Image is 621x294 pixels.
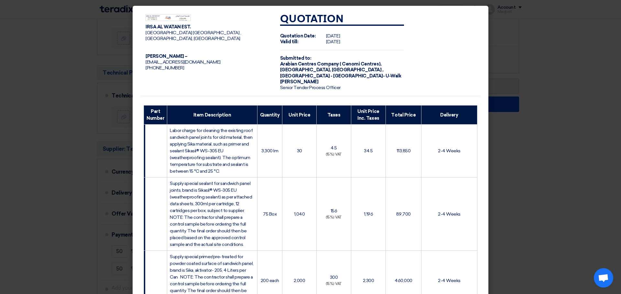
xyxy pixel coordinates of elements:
span: 2-4 Weeks [438,278,461,283]
th: Unit Price [282,106,317,125]
strong: Valid till: [280,39,299,45]
th: Unit Price Inc. Taxes [351,106,386,125]
div: Open chat [594,268,613,288]
span: [EMAIL_ADDRESS][DOMAIN_NAME] [146,59,221,65]
span: [GEOGRAPHIC_DATA] [GEOGRAPHIC_DATA] , [GEOGRAPHIC_DATA], [GEOGRAPHIC_DATA] [146,30,241,41]
span: 300 [330,275,338,280]
strong: Submitted to: [280,56,311,61]
span: 4.5 [331,145,337,151]
span: 460,000 [395,278,412,283]
span: Arabian Centres Company ( Cenomi Centres), [280,61,382,67]
th: Quantity [257,106,282,125]
span: 113,850 [397,148,411,154]
div: (15%) VAT [319,281,348,287]
strong: Quotation [280,14,344,25]
span: Labor charge for cleaning the existing roof sandwich panel joints for old material, then applying... [170,128,253,174]
span: Senior Tender Process Officer [280,85,341,90]
span: 30 [297,148,302,154]
th: Part Number [144,106,167,125]
th: Item Description [167,106,257,125]
span: 2,000 [294,278,305,283]
span: [PHONE_NUMBER] [146,65,184,71]
span: 156 [331,208,337,214]
span: 1,040 [294,211,305,217]
span: 2-4 Weeks [438,148,461,154]
span: 89,700 [396,211,411,217]
div: (15%) VAT [319,152,348,157]
span: [PERSON_NAME] [280,79,319,85]
span: [GEOGRAPHIC_DATA], [GEOGRAPHIC_DATA] ,[GEOGRAPHIC_DATA] - [GEOGRAPHIC_DATA]- U-Walk [280,67,401,78]
span: [DATE] [326,33,340,39]
span: 2,300 [363,278,374,283]
span: 34.5 [364,148,373,154]
span: 1,196 [364,211,373,217]
div: (15%) VAT [319,215,348,220]
span: 3,300 lm [261,148,278,154]
th: Delivery [421,106,477,125]
div: IRSA AL WATAN EST. [146,24,270,30]
span: 200 each [261,278,279,283]
th: Total Price [386,106,421,125]
span: Supply special sealant for sandwich panel joints, brand is Sikasil® WS-305 EU (weatherproofing se... [170,181,252,247]
span: 2-4 Weeks [438,211,461,217]
strong: Quotation Date: [280,33,316,39]
span: [DATE] [326,39,340,45]
th: Taxes [317,106,351,125]
span: 75 Box [263,211,277,217]
div: [PERSON_NAME] – [146,54,270,59]
img: Company Logo [146,14,191,21]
